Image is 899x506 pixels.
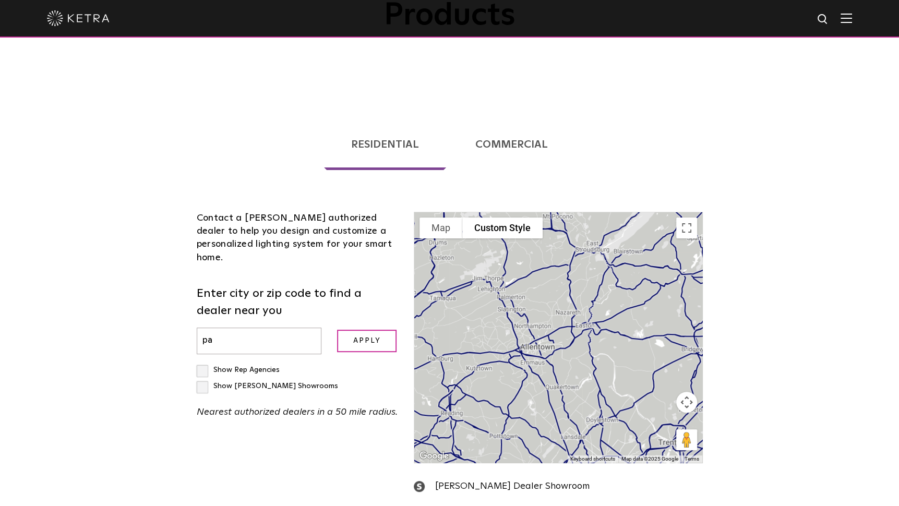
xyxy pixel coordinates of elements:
span: Map data ©2025 Google [621,456,678,462]
button: Show street map [419,218,462,238]
button: Custom Style [462,218,543,238]
p: Nearest authorized dealers in a 50 mile radius. [197,405,399,420]
img: search icon [817,13,830,26]
a: Terms (opens in new tab) [685,456,699,462]
label: Show [PERSON_NAME] Showrooms [197,382,338,390]
img: Hamburger%20Nav.svg [841,13,852,23]
input: Enter city or zip code [197,328,322,354]
div: Contact a [PERSON_NAME] authorized dealer to help you design and customize a personalized lightin... [197,212,399,264]
button: Keyboard shortcuts [570,455,615,463]
a: Commercial [449,119,575,170]
div: [PERSON_NAME] Dealer Showroom [414,479,702,494]
label: Show Rep Agencies [197,366,280,374]
button: Drag Pegman onto the map to open Street View [676,429,697,450]
a: Open this area in Google Maps (opens a new window) [417,449,451,463]
input: Apply [337,330,397,352]
img: Google [417,449,451,463]
button: Toggle fullscreen view [676,218,697,238]
a: Residential [324,119,446,170]
button: Map camera controls [676,392,697,413]
img: ketra-logo-2019-white [47,10,110,26]
img: showroom_icon.png [414,481,425,492]
label: Enter city or zip code to find a dealer near you [197,285,399,320]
